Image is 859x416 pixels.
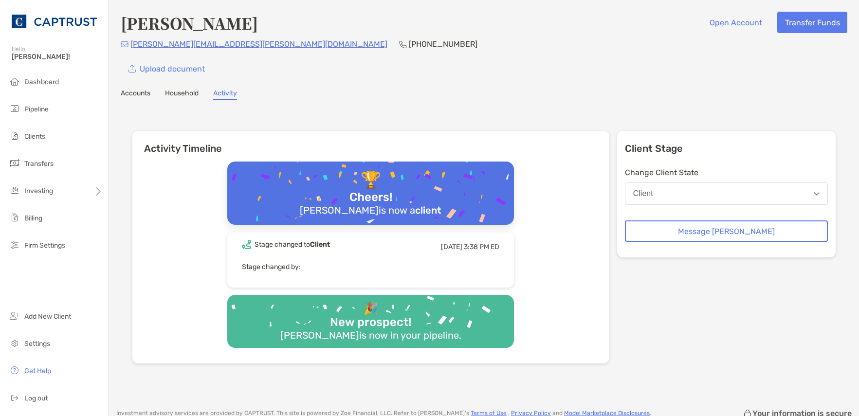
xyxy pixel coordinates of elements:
[24,241,65,250] span: Firm Settings
[814,192,820,196] img: Open dropdown arrow
[415,204,441,216] b: client
[227,295,514,340] img: Confetti
[24,340,50,348] span: Settings
[346,190,396,204] div: Cheers!
[276,329,465,341] div: [PERSON_NAME] is now in your pipeline.
[242,261,499,273] p: Stage changed by:
[132,131,609,154] h6: Activity Timeline
[702,12,769,33] button: Open Account
[130,38,387,50] p: [PERSON_NAME][EMAIL_ADDRESS][PERSON_NAME][DOMAIN_NAME]
[464,243,499,251] span: 3:38 PM ED
[296,204,445,216] div: [PERSON_NAME] is now a
[777,12,847,33] button: Transfer Funds
[399,40,407,48] img: Phone Icon
[9,103,20,114] img: pipeline icon
[625,182,828,205] button: Client
[24,160,54,168] span: Transfers
[9,184,20,196] img: investing icon
[9,75,20,87] img: dashboard icon
[9,392,20,403] img: logout icon
[9,310,20,322] img: add_new_client icon
[121,41,128,47] img: Email Icon
[9,364,20,376] img: get-help icon
[441,243,462,251] span: [DATE]
[9,239,20,251] img: firm-settings icon
[255,240,330,249] div: Stage changed to
[360,302,382,316] div: 🎉
[625,220,828,242] button: Message [PERSON_NAME]
[121,58,212,79] a: Upload document
[24,187,53,195] span: Investing
[12,4,97,39] img: CAPTRUST Logo
[625,143,828,155] p: Client Stage
[633,189,653,198] div: Client
[165,89,199,100] a: Household
[310,240,330,249] b: Client
[24,367,51,375] span: Get Help
[24,132,45,141] span: Clients
[24,105,49,113] span: Pipeline
[128,65,136,73] img: button icon
[242,240,251,249] img: Event icon
[9,157,20,169] img: transfers icon
[227,162,514,246] img: Confetti
[213,89,237,100] a: Activity
[121,89,150,100] a: Accounts
[9,212,20,223] img: billing icon
[9,130,20,142] img: clients icon
[9,337,20,349] img: settings icon
[625,166,828,179] p: Change Client State
[24,312,71,321] span: Add New Client
[24,394,48,402] span: Log out
[326,315,415,329] div: New prospect!
[409,38,477,50] p: [PHONE_NUMBER]
[357,170,385,190] div: 🏆
[24,78,59,86] span: Dashboard
[12,53,103,61] span: [PERSON_NAME]!
[121,12,258,34] h4: [PERSON_NAME]
[24,214,42,222] span: Billing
